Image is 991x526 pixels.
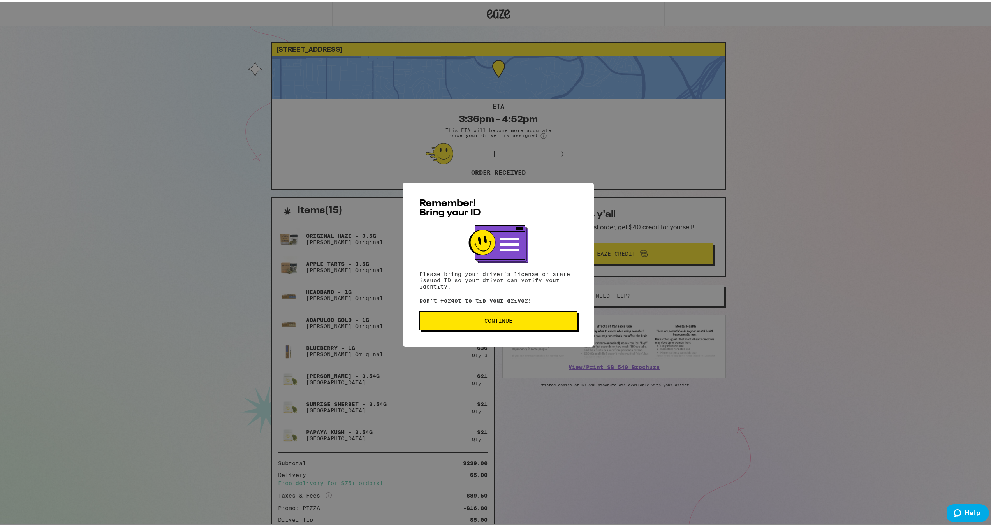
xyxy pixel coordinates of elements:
iframe: Opens a widget where you can find more information [947,503,989,522]
span: Remember! Bring your ID [419,197,481,216]
span: Continue [484,317,512,322]
button: Continue [419,310,577,329]
p: Please bring your driver's license or state issued ID so your driver can verify your identity. [419,269,577,288]
p: Don't forget to tip your driver! [419,296,577,302]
